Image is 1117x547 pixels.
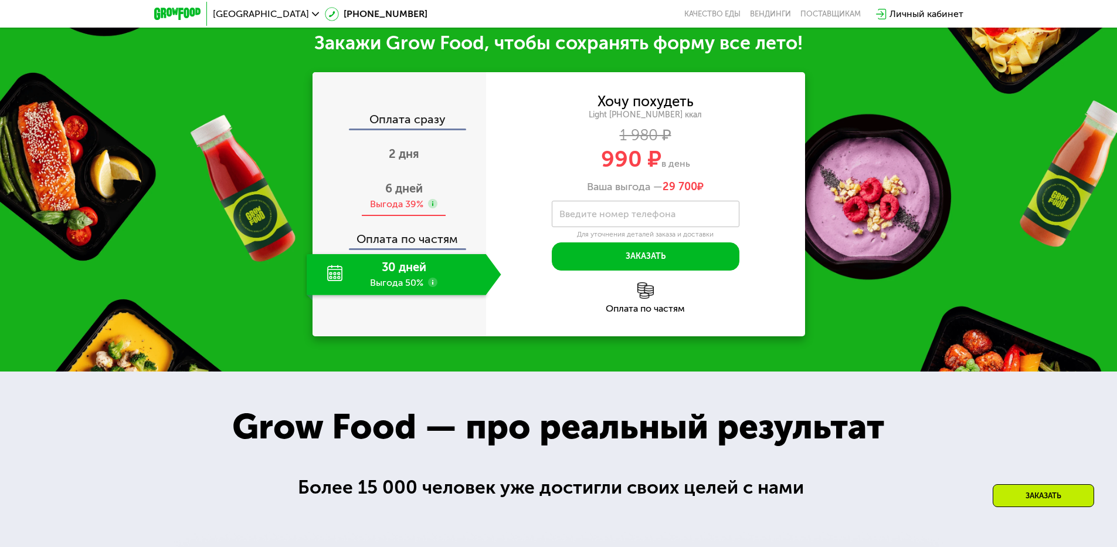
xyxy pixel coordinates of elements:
div: Оплата сразу [314,113,486,129]
span: 29 700 [663,180,697,193]
div: Grow Food — про реальный результат [206,400,910,453]
div: Light [PHONE_NUMBER] ккал [486,110,805,120]
div: Выгода 39% [370,198,423,211]
div: Ваша выгода — [486,181,805,194]
div: Хочу похудеть [597,95,694,108]
div: Оплата по частям [486,304,805,313]
div: Оплата по частям [314,221,486,248]
span: 6 дней [385,181,423,195]
label: Введите номер телефона [559,211,675,217]
a: [PHONE_NUMBER] [325,7,427,21]
div: 1 980 ₽ [486,129,805,142]
span: в день [661,158,690,169]
div: Заказать [993,484,1094,507]
div: Личный кабинет [889,7,963,21]
a: Вендинги [750,9,791,19]
div: Для уточнения деталей заказа и доставки [552,230,739,239]
img: l6xcnZfty9opOoJh.png [637,282,654,299]
span: ₽ [663,181,704,194]
div: Более 15 000 человек уже достигли своих целей с нами [298,473,819,502]
div: поставщикам [800,9,861,19]
span: 990 ₽ [601,146,661,173]
button: Заказать [552,242,739,271]
span: 2 дня [389,147,419,161]
span: [GEOGRAPHIC_DATA] [213,9,309,19]
a: Качество еды [684,9,741,19]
